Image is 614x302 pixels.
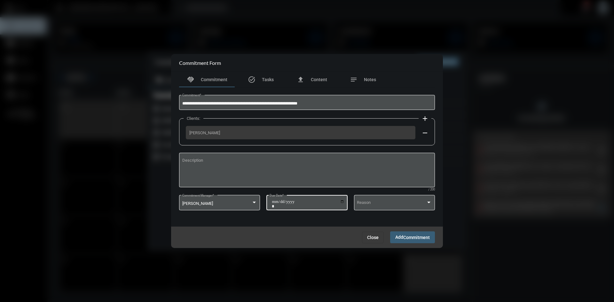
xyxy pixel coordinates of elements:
span: Notes [364,77,376,82]
button: Close [362,232,384,243]
mat-icon: add [421,115,429,122]
mat-icon: file_upload [297,76,304,83]
span: Commitment [201,77,227,82]
mat-icon: notes [350,76,358,83]
span: [PERSON_NAME] [189,130,412,135]
label: Clients: [184,116,203,121]
span: Close [367,235,379,240]
mat-icon: task_alt [248,76,256,83]
mat-hint: / 200 [428,188,435,191]
span: Content [311,77,327,82]
span: Tasks [262,77,274,82]
span: [PERSON_NAME] [182,201,213,206]
mat-icon: remove [421,129,429,137]
span: Commitment [403,235,430,240]
h2: Commitment Form [179,60,221,66]
button: AddCommitment [390,231,435,243]
span: Add [395,235,430,240]
mat-icon: handshake [187,76,194,83]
